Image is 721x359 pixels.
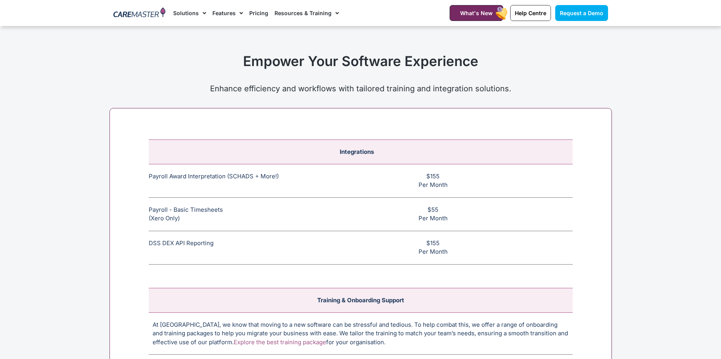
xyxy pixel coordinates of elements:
[113,83,608,94] p: Enhance efficiency and workflows with tailored training and integration solutions.
[460,10,493,16] span: What's New
[450,5,503,21] a: What's New
[149,231,301,264] td: DSS DEX API Reporting
[149,312,573,355] td: At [GEOGRAPHIC_DATA], we know that moving to a new software can be stressful and tedious. To help...
[149,164,301,197] td: Payroll Award Interpretation (SCHADS + More!)
[510,5,551,21] a: Help Centre
[560,10,603,16] span: Request a Demo
[301,164,573,197] td: $155 Per Month
[149,197,301,231] td: Payroll - Basic Timesheets (Xero Only)
[234,338,326,346] a: Explore the best training package
[149,288,573,312] td: Training & Onboarding Support
[113,53,608,69] h2: Empower Your Software Experience
[301,231,573,264] td: $155 Per Month
[515,10,546,16] span: Help Centre
[113,7,166,19] img: CareMaster Logo
[301,197,573,231] td: $55 Per Month
[340,148,374,155] span: Integrations
[555,5,608,21] a: Request a Demo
